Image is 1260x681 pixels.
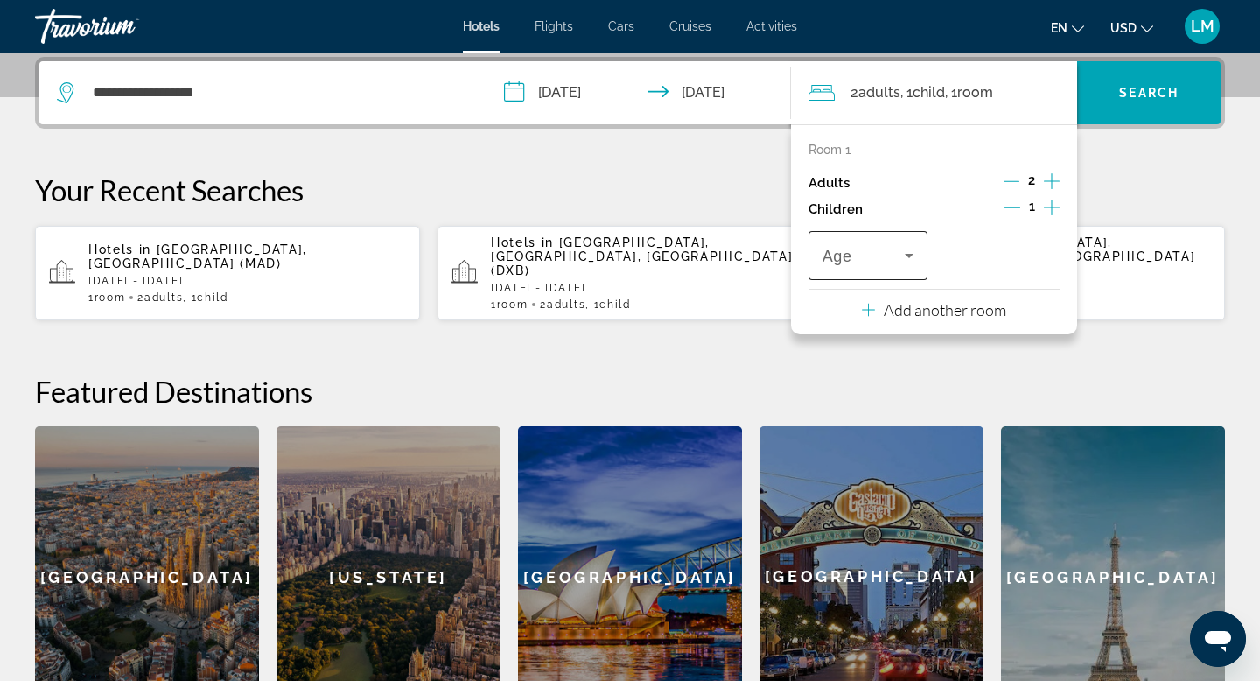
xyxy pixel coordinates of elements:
button: Decrement children [1004,199,1020,220]
button: Travelers: 2 adults, 1 child [791,61,1078,124]
span: Child [197,291,227,304]
span: LM [1191,18,1214,35]
button: User Menu [1179,8,1225,45]
span: 2 [137,291,183,304]
span: 2 [850,81,900,105]
a: Activities [746,19,797,33]
span: USD [1110,21,1137,35]
span: Room [957,84,993,101]
span: 1 [1029,200,1035,214]
p: Your Recent Searches [35,172,1225,207]
a: Cruises [669,19,711,33]
button: Increment adults [1044,170,1060,196]
span: Adults [144,291,183,304]
span: , 1 [900,81,945,105]
button: Hotels in [GEOGRAPHIC_DATA], [GEOGRAPHIC_DATA], [GEOGRAPHIC_DATA] (DXB)[DATE] - [DATE]1Room2Adult... [437,225,822,321]
p: Adults [808,176,850,191]
p: Room 1 [808,143,850,157]
span: [GEOGRAPHIC_DATA], [GEOGRAPHIC_DATA] (MAD) [88,242,307,270]
p: Children [808,202,863,217]
span: Hotels in [88,242,151,256]
span: Hotels in [491,235,554,249]
button: Add another room [862,290,1006,326]
a: Flights [535,19,573,33]
button: Decrement adults [1004,172,1019,193]
a: Travorium [35,4,210,49]
span: , 1 [585,298,630,311]
span: 2 [540,298,585,311]
p: [DATE] - [DATE] [491,282,808,294]
button: Search [1077,61,1221,124]
span: Age [822,248,852,265]
a: Hotels [463,19,500,33]
span: 2 [1028,173,1035,187]
h2: Featured Destinations [35,374,1225,409]
span: Room [94,291,126,304]
button: Change language [1051,15,1084,40]
span: Child [913,84,945,101]
span: , 1 [945,81,993,105]
span: Adults [858,84,900,101]
span: Search [1119,86,1179,100]
button: Check-in date: Dec 20, 2025 Check-out date: Dec 26, 2025 [486,61,791,124]
button: Increment children [1044,196,1060,222]
span: 1 [88,291,125,304]
span: 1 [491,298,528,311]
div: Search widget [39,61,1221,124]
button: Hotels in [GEOGRAPHIC_DATA], [GEOGRAPHIC_DATA] (MAD)[DATE] - [DATE]1Room2Adults, 1Child [35,225,420,321]
a: Cars [608,19,634,33]
p: [DATE] - [DATE] [88,275,406,287]
span: Adults [547,298,585,311]
span: , 1 [183,291,227,304]
span: [GEOGRAPHIC_DATA], [GEOGRAPHIC_DATA], [GEOGRAPHIC_DATA] (DXB) [491,235,793,277]
span: Child [599,298,630,311]
p: Add another room [884,300,1006,319]
span: en [1051,21,1067,35]
button: Change currency [1110,15,1153,40]
span: Room [497,298,528,311]
iframe: Button to launch messaging window [1190,611,1246,667]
